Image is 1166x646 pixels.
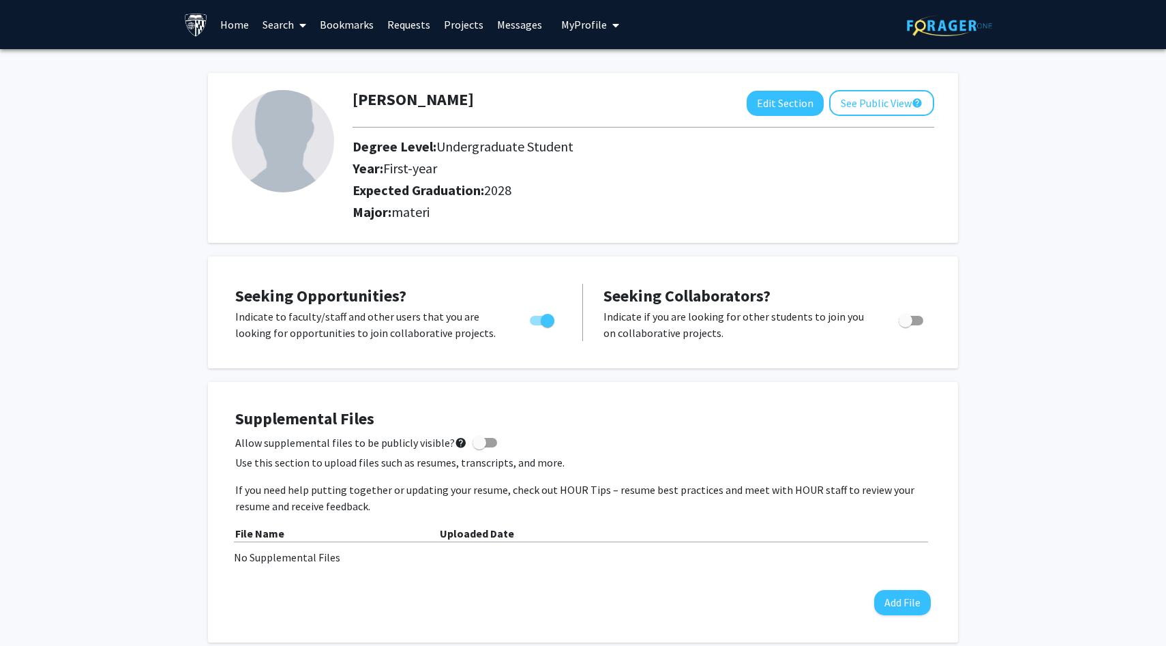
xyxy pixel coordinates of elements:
[235,308,504,341] p: Indicate to faculty/staff and other users that you are looking for opportunities to join collabor...
[907,15,992,36] img: ForagerOne Logo
[440,527,514,540] b: Uploaded Date
[829,90,934,116] button: See Public View
[455,435,467,451] mat-icon: help
[235,409,931,429] h4: Supplemental Files
[313,1,380,48] a: Bookmarks
[353,138,858,155] h2: Degree Level:
[603,308,873,341] p: Indicate if you are looking for other students to join you on collaborative projects.
[353,182,858,199] h2: Expected Graduation:
[484,181,511,199] span: 2028
[353,160,858,177] h2: Year:
[391,203,430,220] span: materi
[747,91,824,116] button: Edit Section
[235,435,467,451] span: Allow supplemental files to be publicly visible?
[380,1,437,48] a: Requests
[184,13,208,37] img: Johns Hopkins University Logo
[235,454,931,471] p: Use this section to upload files such as resumes, transcripts, and more.
[524,308,562,329] div: Toggle
[10,585,58,636] iframe: Chat
[436,138,573,155] span: Undergraduate Student
[234,549,932,566] div: No Supplemental Files
[235,527,284,540] b: File Name
[383,160,437,177] span: First-year
[353,90,474,110] h1: [PERSON_NAME]
[213,1,256,48] a: Home
[235,285,406,306] span: Seeking Opportunities?
[353,204,934,220] h2: Major:
[490,1,549,48] a: Messages
[874,590,931,615] button: Add File
[232,90,334,192] img: Profile Picture
[437,1,490,48] a: Projects
[235,482,931,514] p: If you need help putting together or updating your resume, check out HOUR Tips – resume best prac...
[912,95,923,111] mat-icon: help
[256,1,313,48] a: Search
[893,308,931,329] div: Toggle
[561,18,607,31] span: My Profile
[603,285,771,306] span: Seeking Collaborators?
